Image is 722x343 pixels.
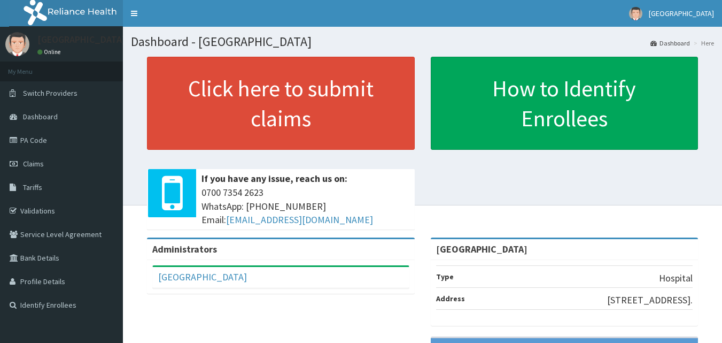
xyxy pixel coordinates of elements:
[37,35,126,44] p: [GEOGRAPHIC_DATA]
[23,182,42,192] span: Tariffs
[629,7,642,20] img: User Image
[158,271,247,283] a: [GEOGRAPHIC_DATA]
[649,9,714,18] span: [GEOGRAPHIC_DATA]
[436,243,527,255] strong: [GEOGRAPHIC_DATA]
[691,39,714,48] li: Here
[650,39,690,48] a: Dashboard
[147,57,415,150] a: Click here to submit claims
[37,48,63,56] a: Online
[436,294,465,303] b: Address
[659,271,693,285] p: Hospital
[23,159,44,169] span: Claims
[226,214,373,226] a: [EMAIL_ADDRESS][DOMAIN_NAME]
[131,35,714,49] h1: Dashboard - [GEOGRAPHIC_DATA]
[607,293,693,307] p: [STREET_ADDRESS].
[23,112,58,121] span: Dashboard
[436,272,454,281] b: Type
[431,57,698,150] a: How to Identify Enrollees
[5,32,29,56] img: User Image
[23,88,77,98] span: Switch Providers
[201,186,409,227] span: 0700 7354 2623 WhatsApp: [PHONE_NUMBER] Email:
[152,243,217,255] b: Administrators
[201,172,347,185] b: If you have any issue, reach us on:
